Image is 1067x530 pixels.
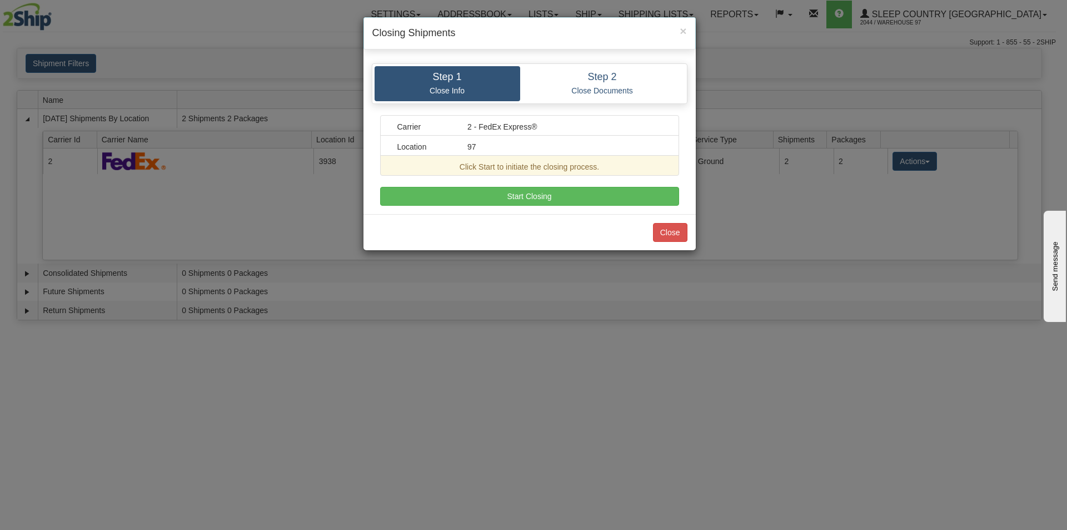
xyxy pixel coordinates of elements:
a: Step 2 Close Documents [520,66,685,101]
div: Carrier [389,121,460,132]
a: Step 1 Close Info [375,66,520,101]
div: Send message [8,9,103,18]
h4: Step 1 [383,72,512,83]
button: Close [680,25,686,37]
span: × [680,24,686,37]
button: Start Closing [380,187,679,206]
button: Close [653,223,687,242]
div: Location [389,141,460,152]
div: Click Start to initiate the closing process. [389,161,670,172]
div: 97 [459,141,670,152]
p: Close Info [383,86,512,96]
p: Close Documents [528,86,676,96]
h4: Closing Shipments [372,26,687,41]
div: 2 - FedEx Express® [459,121,670,132]
h4: Step 2 [528,72,676,83]
iframe: chat widget [1041,208,1066,321]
